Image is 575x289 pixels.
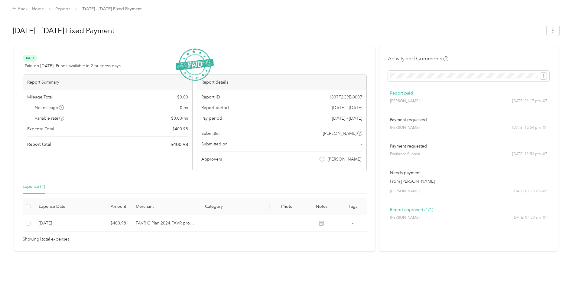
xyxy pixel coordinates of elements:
[390,189,420,194] span: [PERSON_NAME]
[131,215,200,232] td: FAVR C Plan 2024 FAVR program
[201,94,220,100] span: Report ID
[201,156,222,162] span: Approvers
[361,141,362,147] span: -
[177,94,188,100] span: $ 0.00
[344,204,362,209] div: Tags
[32,6,44,12] a: Home
[512,98,547,104] span: [DATE] 01:17 pm -07
[201,141,228,147] span: Submitted on
[180,105,188,111] span: 0 mi
[390,90,547,96] p: Report paid
[27,126,54,132] span: Expense Total
[512,151,547,157] span: [DATE] 12:53 pm -07
[390,170,547,176] p: Needs payment
[329,94,362,100] span: 1837F2C9E-0007
[323,130,356,137] span: [PERSON_NAME]
[34,198,86,215] th: Expense Date
[513,189,547,194] span: [DATE] 07:20 am -07
[390,125,420,131] span: [PERSON_NAME]
[339,198,367,215] th: Tags
[390,215,420,221] span: [PERSON_NAME]
[197,75,366,90] div: Report details
[201,115,222,121] span: Pay period
[390,117,547,123] p: Payment requested
[332,115,362,121] span: [DATE] - [DATE]
[23,55,37,62] span: Paid
[201,130,220,137] span: Submitter
[35,115,64,121] span: Variable rate
[86,198,131,215] th: Amount
[390,178,547,184] p: From [PERSON_NAME]
[12,5,28,13] div: Back
[23,75,192,90] div: Report Summary
[352,221,353,226] span: -
[27,141,51,148] span: Report total
[34,215,86,232] td: 9-12-2025
[390,151,420,157] span: Everlance Success
[172,126,188,132] span: $ 400.98
[13,23,542,38] h1: Aug 1 - 31, 2025 Fixed Payment
[25,63,121,69] span: Paid on [DATE]. Funds available in 2 business days
[23,183,45,190] div: Expense (1)
[328,156,361,162] span: [PERSON_NAME]
[513,215,547,221] span: [DATE] 07:20 am -07
[55,6,70,12] a: Reports
[171,115,188,121] span: $ 0.00 / mi
[201,105,229,111] span: Report period
[512,125,547,131] span: [DATE] 12:54 pm -07
[23,236,69,243] span: Showing 1 total expenses
[388,55,448,62] h4: Activity and Comments
[390,143,547,149] p: Payment requested
[339,215,367,232] td: -
[200,198,269,215] th: Category
[82,6,142,12] span: [DATE] - [DATE] Fixed Payment
[390,207,547,213] p: Report approved (1/1)
[332,105,362,111] span: [DATE] - [DATE]
[35,105,64,111] span: Net mileage
[171,141,188,148] span: $ 400.98
[176,48,214,81] img: PaidStamp
[390,98,420,104] span: [PERSON_NAME]
[86,215,131,232] td: $400.98
[304,198,339,215] th: Notes
[131,198,200,215] th: Merchant
[27,94,53,100] span: Mileage Total
[270,198,304,215] th: Photo
[541,255,575,289] iframe: Everlance-gr Chat Button Frame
